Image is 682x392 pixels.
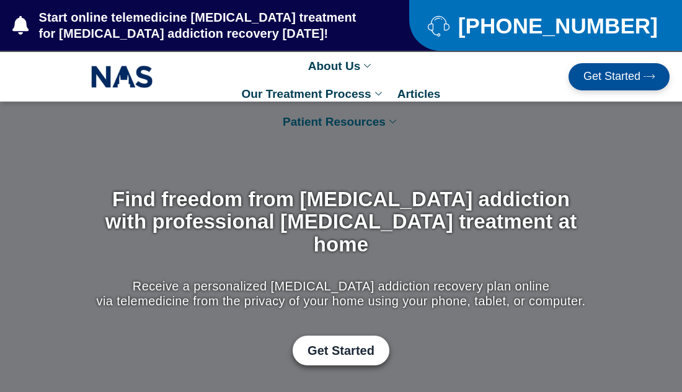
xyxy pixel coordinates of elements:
span: Get Started [308,343,374,358]
span: Start online telemedicine [MEDICAL_DATA] treatment for [MEDICAL_DATA] addiction recovery [DATE]! [36,9,360,41]
div: Get Started with Suboxone Treatment by filling-out this new patient packet form [94,336,589,365]
a: Patient Resources [277,108,405,136]
p: Receive a personalized [MEDICAL_DATA] addiction recovery plan online via telemedicine from the pr... [94,279,589,308]
h1: Find freedom from [MEDICAL_DATA] addiction with professional [MEDICAL_DATA] treatment at home [94,188,589,256]
a: Our Treatment Process [236,80,391,108]
span: Get Started [583,71,640,83]
a: Get Started [569,63,670,90]
img: NAS_email_signature-removebg-preview.png [91,63,153,91]
a: Start online telemedicine [MEDICAL_DATA] treatment for [MEDICAL_DATA] addiction recovery [DATE]! [12,9,360,41]
a: Get Started [293,336,389,365]
a: [PHONE_NUMBER] [428,15,651,37]
a: About Us [302,52,380,80]
span: [PHONE_NUMBER] [455,18,658,33]
a: Articles [391,80,447,108]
